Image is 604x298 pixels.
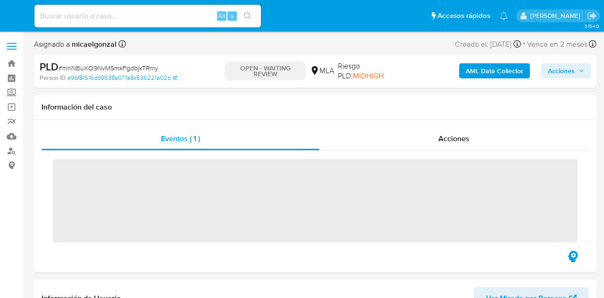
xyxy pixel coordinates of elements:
span: ‌ [53,159,578,242]
span: MIDHIGH [353,70,384,81]
span: Accesos rápidos [437,11,490,21]
h1: Información del caso [42,102,589,112]
b: Person ID [40,74,66,82]
span: Acciones [548,63,575,78]
a: Salir [587,11,597,21]
b: AML Data Collector [466,63,523,78]
span: - [523,38,525,51]
p: micaelaestefania.gonzalez@mercadolibre.com [530,11,584,20]
b: micaelgonzal [70,39,117,50]
span: Asignado a [34,39,117,50]
input: Buscar usuario o caso... [34,10,261,22]
a: e9bf81516dd9638a071a8c536221a02b [67,74,177,82]
button: Acciones [541,63,591,78]
span: Vence en 2 meses [527,39,587,50]
span: Alt [218,11,226,20]
p: OPEN - WAITING REVIEW [225,61,306,80]
span: Eventos ( 1 ) [161,133,200,144]
div: MLA [310,66,334,76]
b: PLD [40,59,59,74]
div: Creado el: [DATE] [455,38,521,51]
span: s [231,11,234,20]
button: AML Data Collector [459,63,530,78]
span: Riesgo PLD: [338,61,406,81]
span: # mnNBuXO9NvMSmkFgdbjkTRmy [59,63,158,73]
a: Notificaciones [500,12,508,20]
button: search-icon [238,9,257,23]
span: Acciones [438,133,470,144]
